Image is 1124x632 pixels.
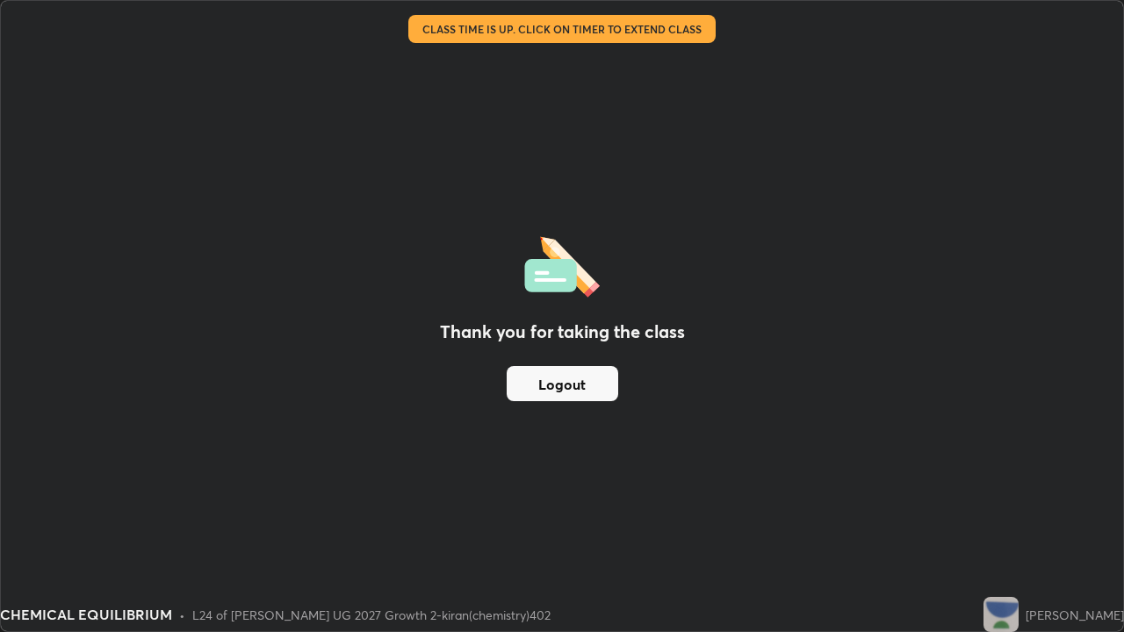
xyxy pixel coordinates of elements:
[1026,606,1124,624] div: [PERSON_NAME]
[192,606,551,624] div: L24 of [PERSON_NAME] UG 2027 Growth 2-kiran(chemistry)402
[440,319,685,345] h2: Thank you for taking the class
[983,597,1019,632] img: 4b8c3f36e1a14cd59c616db169378501.jpg
[507,366,618,401] button: Logout
[179,606,185,624] div: •
[524,231,600,298] img: offlineFeedback.1438e8b3.svg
